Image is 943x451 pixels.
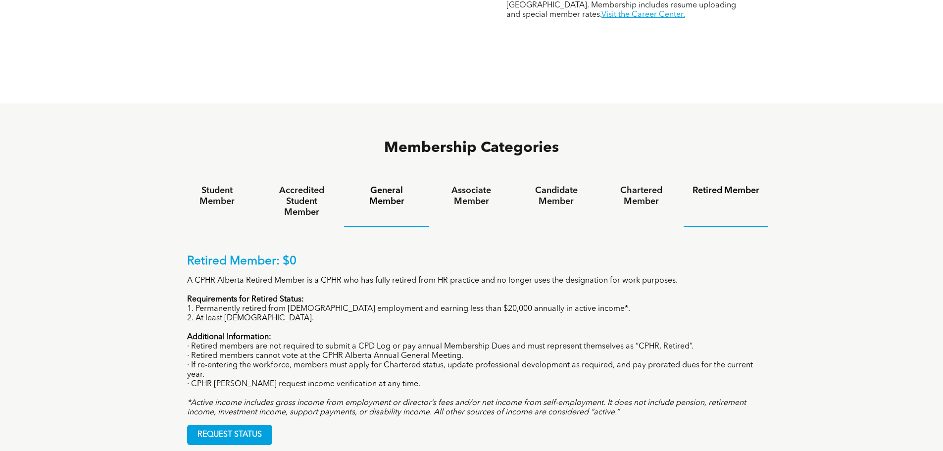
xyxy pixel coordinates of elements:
[601,11,685,19] a: Visit the Career Center.
[187,304,756,314] p: 1. Permanently retired from [DEMOGRAPHIC_DATA] employment and earning less than $20,000 annually ...
[187,333,271,341] strong: Additional Information:
[187,380,756,389] p: · CPHR [PERSON_NAME] request income verification at any time.
[438,185,505,207] h4: Associate Member
[608,185,675,207] h4: Chartered Member
[268,185,335,218] h4: Accredited Student Member
[187,276,756,286] p: A CPHR Alberta Retired Member is a CPHR who has fully retired from HR practice and no longer uses...
[353,185,420,207] h4: General Member
[384,141,559,155] span: Membership Categories
[187,361,756,380] p: · If re-entering the workforce, members must apply for Chartered status, update professional deve...
[693,185,759,196] h4: Retired Member
[187,314,756,323] p: 2. At least [DEMOGRAPHIC_DATA].
[184,185,250,207] h4: Student Member
[187,399,746,416] em: *Active income includes gross income from employment or director’s fees and/or net income from se...
[187,342,756,351] p: · Retired members are not required to submit a CPD Log or pay annual Membership Dues and must rep...
[187,254,756,269] p: Retired Member: $0
[187,351,756,361] p: · Retired members cannot vote at the CPHR Alberta Annual General Meeting.
[188,425,272,445] span: REQUEST STATUS
[187,296,304,303] strong: Requirements for Retired Status:
[523,185,590,207] h4: Candidate Member
[187,425,272,445] a: REQUEST STATUS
